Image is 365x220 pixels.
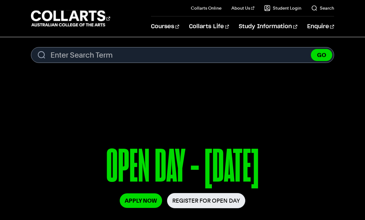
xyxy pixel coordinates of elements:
[31,143,334,193] p: OPEN DAY - [DATE]
[191,5,221,11] a: Collarts Online
[167,193,245,208] a: Register for Open Day
[151,16,179,37] a: Courses
[307,16,334,37] a: Enquire
[311,5,334,11] a: Search
[189,16,229,37] a: Collarts Life
[239,16,297,37] a: Study Information
[311,49,332,61] button: GO
[120,193,162,208] a: Apply Now
[264,5,301,11] a: Student Login
[31,47,334,63] form: Search
[31,10,110,27] div: Go to homepage
[231,5,254,11] a: About Us
[31,47,334,63] input: Enter Search Term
